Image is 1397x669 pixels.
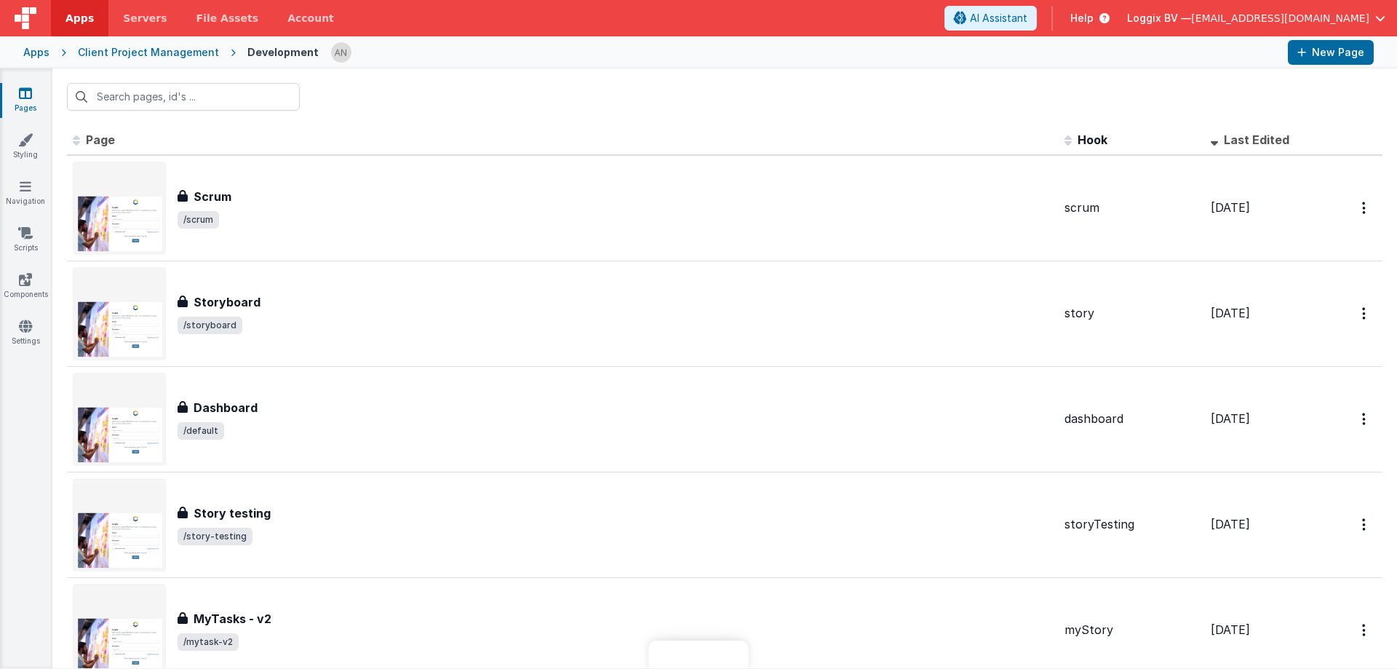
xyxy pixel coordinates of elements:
[67,83,300,111] input: Search pages, id's ...
[247,45,319,60] div: Development
[194,399,258,416] h3: Dashboard
[944,6,1037,31] button: AI Assistant
[178,633,239,651] span: /mytask-v2
[23,45,49,60] div: Apps
[1064,411,1199,427] div: dashboard
[1127,11,1191,25] span: Loggix BV —
[1211,517,1250,531] span: [DATE]
[1353,298,1377,328] button: Options
[1064,305,1199,322] div: story
[194,610,271,628] h3: MyTasks - v2
[1353,615,1377,645] button: Options
[194,504,271,522] h3: Story testing
[970,11,1027,25] span: AI Assistant
[1064,622,1199,638] div: myStory
[196,11,259,25] span: File Assets
[1191,11,1369,25] span: [EMAIL_ADDRESS][DOMAIN_NAME]
[194,293,260,311] h3: Storyboard
[1064,199,1199,216] div: scrum
[194,188,231,205] h3: Scrum
[78,45,219,60] div: Client Project Management
[123,11,167,25] span: Servers
[1211,411,1250,426] span: [DATE]
[86,132,115,147] span: Page
[1211,200,1250,215] span: [DATE]
[1224,132,1289,147] span: Last Edited
[1064,516,1199,533] div: storyTesting
[1211,622,1250,637] span: [DATE]
[1353,510,1377,539] button: Options
[1353,404,1377,434] button: Options
[65,11,94,25] span: Apps
[178,528,252,545] span: /story-testing
[1353,193,1377,223] button: Options
[178,211,219,229] span: /scrum
[1078,132,1107,147] span: Hook
[331,42,351,63] img: f1d78738b441ccf0e1fcb79415a71bae
[178,422,224,440] span: /default
[1070,11,1094,25] span: Help
[178,317,242,334] span: /storyboard
[1127,11,1385,25] button: Loggix BV — [EMAIL_ADDRESS][DOMAIN_NAME]
[1211,306,1250,320] span: [DATE]
[1288,40,1374,65] button: New Page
